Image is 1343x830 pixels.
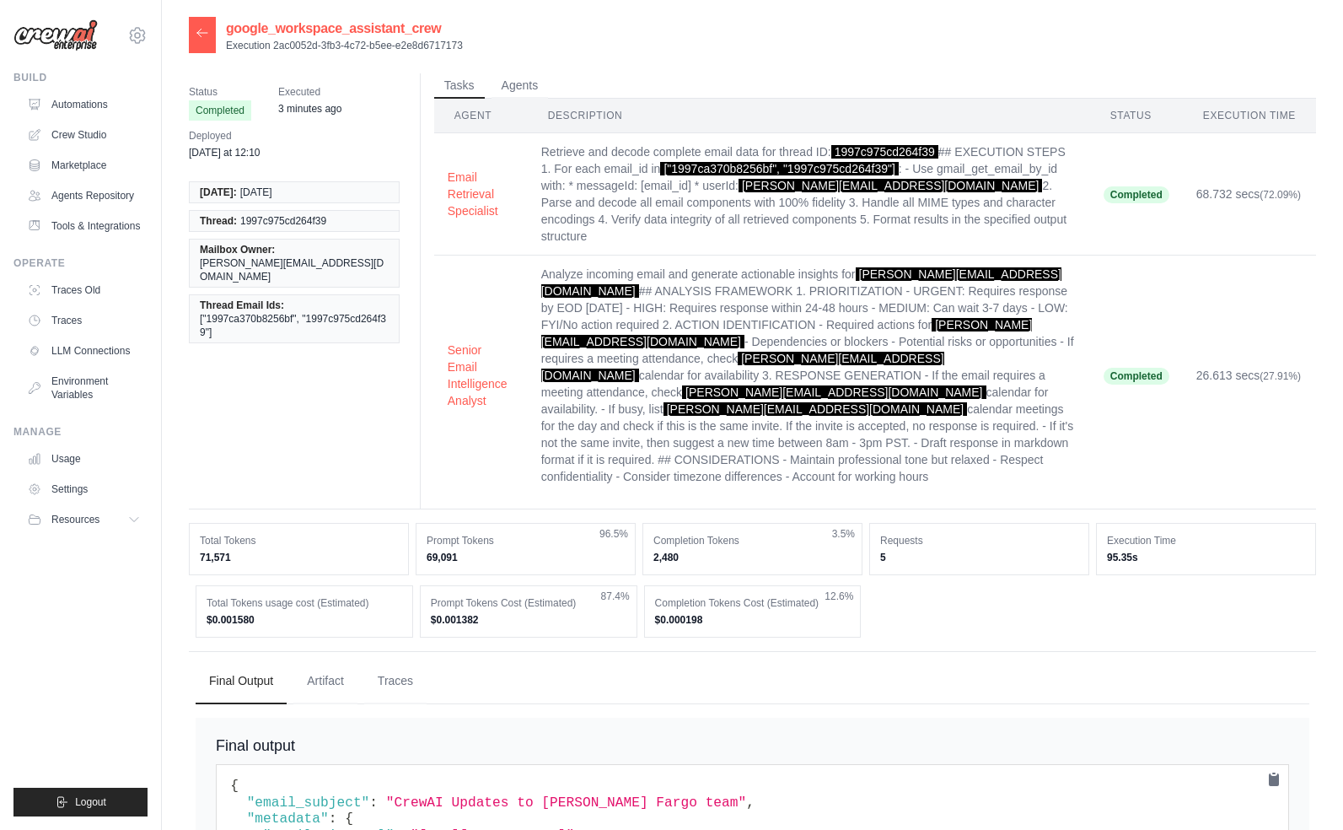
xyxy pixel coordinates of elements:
[1183,133,1316,256] td: 68.732 secs
[20,213,148,240] a: Tools & Integrations
[1104,186,1169,203] span: Completed
[660,162,898,175] span: ["1997ca370b8256bf", "1997c975cd264f39"]
[427,534,625,547] dt: Prompt Tokens
[599,527,628,541] span: 96.5%
[345,811,353,827] span: {
[663,402,967,416] span: [PERSON_NAME][EMAIL_ADDRESS][DOMAIN_NAME]
[226,19,463,39] h2: google_workspace_assistant_crew
[20,506,148,533] button: Resources
[682,385,986,399] span: [PERSON_NAME][EMAIL_ADDRESS][DOMAIN_NAME]
[20,337,148,364] a: LLM Connections
[200,214,237,228] span: Thread:
[20,152,148,179] a: Marketplace
[278,84,341,100] span: Executed
[655,596,851,610] dt: Completion Tokens Cost (Estimated)
[434,99,528,133] th: Agent
[278,103,341,115] time: September 24, 2025 at 11:59 PDT
[831,145,938,159] span: 1997c975cd264f39
[369,795,378,811] span: :
[189,127,261,144] span: Deployed
[329,811,337,827] span: :
[431,596,626,610] dt: Prompt Tokens Cost (Estimated)
[200,534,398,547] dt: Total Tokens
[364,659,427,704] button: Traces
[196,659,287,704] button: Final Output
[1260,370,1301,382] span: (27.91%)
[1183,99,1316,133] th: Execution Time
[13,256,148,270] div: Operate
[1183,256,1316,496] td: 26.613 secs
[653,551,851,564] dd: 2,480
[528,133,1090,256] td: Retrieve and decode complete email data for thread ID: ## EXECUTION STEPS 1. For each email_id in...
[200,551,398,564] dd: 71,571
[832,527,855,541] span: 3.5%
[240,186,272,199] span: [DATE]
[880,551,1078,564] dd: 5
[1104,368,1169,385] span: Completed
[200,243,275,256] span: Mailbox Owner:
[207,596,402,610] dt: Total Tokens usage cost (Estimated)
[226,39,463,52] p: Execution 2ac0052d-3fb3-4c72-b5ee-e2e8d6717173
[200,256,389,283] span: [PERSON_NAME][EMAIL_ADDRESS][DOMAIN_NAME]
[216,737,295,754] span: Final output
[448,342,514,409] button: Senior Email Intelligence Analyst
[13,19,98,51] img: Logo
[431,613,626,627] dd: $0.001382
[825,590,853,603] span: 12.6%
[20,476,148,503] a: Settings
[739,179,1042,192] span: [PERSON_NAME][EMAIL_ADDRESS][DOMAIN_NAME]
[20,307,148,334] a: Traces
[200,186,237,199] span: [DATE]:
[1260,189,1301,201] span: (72.09%)
[200,312,389,339] span: ["1997ca370b8256bf", "1997c975cd264f39"]
[247,795,370,811] span: "email_subject"
[189,84,251,100] span: Status
[448,169,514,219] button: Email Retrieval Specialist
[20,91,148,118] a: Automations
[230,779,239,794] span: {
[601,590,630,603] span: 87.4%
[20,368,148,408] a: Environment Variables
[200,299,284,312] span: Thread Email Ids:
[20,277,148,304] a: Traces Old
[492,73,549,99] button: Agents
[386,795,746,811] span: "CrewAI Updates to [PERSON_NAME] Fargo team"
[541,352,944,382] span: [PERSON_NAME][EMAIL_ADDRESS][DOMAIN_NAME]
[1090,99,1183,133] th: Status
[13,788,148,817] button: Logout
[653,534,851,547] dt: Completion Tokens
[20,121,148,148] a: Crew Studio
[75,795,106,809] span: Logout
[13,425,148,439] div: Manage
[20,182,148,209] a: Agents Repository
[655,613,851,627] dd: $0.000198
[427,551,625,564] dd: 69,091
[51,513,99,526] span: Resources
[746,795,755,811] span: ,
[528,256,1090,496] td: Analyze incoming email and generate actionable insights for ## ANALYSIS FRAMEWORK 1. PRIORITIZATI...
[20,445,148,472] a: Usage
[1107,534,1305,547] dt: Execution Time
[1107,551,1305,564] dd: 95.35s
[189,147,261,159] time: September 23, 2025 at 12:10 PDT
[434,73,485,99] button: Tasks
[207,613,402,627] dd: $0.001580
[880,534,1078,547] dt: Requests
[528,99,1090,133] th: Description
[13,71,148,84] div: Build
[293,659,357,704] button: Artifact
[240,214,326,228] span: 1997c975cd264f39
[189,100,251,121] span: Completed
[247,811,329,827] span: "metadata"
